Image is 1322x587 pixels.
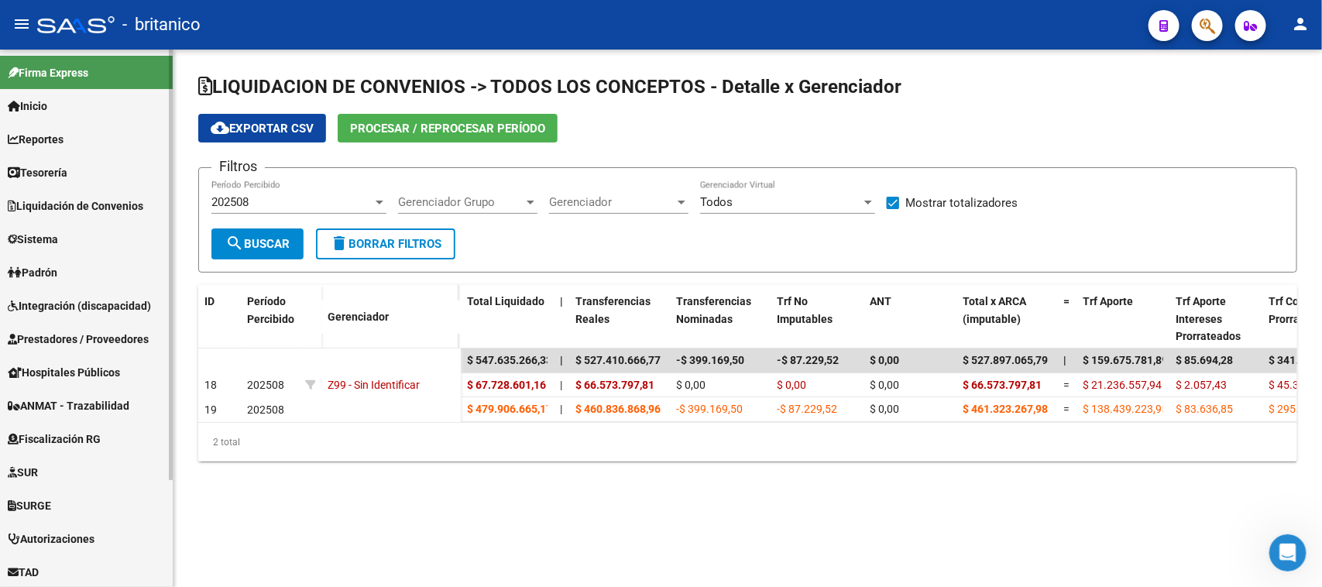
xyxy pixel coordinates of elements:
[870,295,891,307] span: ANT
[870,403,899,415] span: $ 0,00
[198,423,1297,462] div: 2 total
[247,403,284,416] span: 202508
[321,300,461,334] datatable-header-cell: Gerenciador
[8,297,151,314] span: Integración (discapacidad)
[225,237,290,251] span: Buscar
[870,379,899,391] span: $ 0,00
[676,379,706,391] span: $ 0,00
[8,530,94,548] span: Autorizaciones
[198,76,901,98] span: LIQUIDACION DE CONVENIOS -> TODOS LOS CONCEPTOS - Detalle x Gerenciador
[247,379,284,391] span: 202508
[1176,354,1233,366] span: $ 85.694,28
[676,295,751,325] span: Transferencias Nominadas
[467,403,552,415] span: $ 479.906.665,17
[241,285,299,350] datatable-header-cell: Período Percibido
[225,234,244,252] mat-icon: search
[461,285,554,353] datatable-header-cell: Total Liquidado
[700,195,733,209] span: Todos
[8,497,51,514] span: SURGE
[211,228,304,259] button: Buscar
[1063,354,1066,366] span: |
[8,197,143,215] span: Liquidación de Convenios
[398,195,524,209] span: Gerenciador Grupo
[8,231,58,248] span: Sistema
[676,403,743,415] span: -$ 399.169,50
[1169,285,1262,353] datatable-header-cell: Trf Aporte Intereses Prorrateados
[8,264,57,281] span: Padrón
[670,285,771,353] datatable-header-cell: Transferencias Nominadas
[204,403,217,416] span: 19
[204,295,215,307] span: ID
[247,295,294,325] span: Período Percibido
[211,195,249,209] span: 202508
[870,354,899,366] span: $ 0,00
[328,311,389,323] span: Gerenciador
[8,397,129,414] span: ANMAT - Trazabilidad
[777,295,833,325] span: Trf No Imputables
[956,285,1057,353] datatable-header-cell: Total x ARCA (imputable)
[122,8,201,42] span: - britanico
[963,354,1048,366] span: $ 527.897.065,79
[211,118,229,137] mat-icon: cloud_download
[560,379,562,391] span: |
[12,15,31,33] mat-icon: menu
[1057,285,1076,353] datatable-header-cell: =
[198,285,241,350] datatable-header-cell: ID
[1176,295,1241,343] span: Trf Aporte Intereses Prorrateados
[575,379,654,391] span: $ 66.573.797,81
[569,285,670,353] datatable-header-cell: Transferencias Reales
[1083,354,1168,366] span: $ 159.675.781,89
[560,403,562,415] span: |
[1063,295,1070,307] span: =
[211,122,314,136] span: Exportar CSV
[1063,403,1070,415] span: =
[330,237,441,251] span: Borrar Filtros
[771,285,864,353] datatable-header-cell: Trf No Imputables
[8,131,64,148] span: Reportes
[204,379,217,391] span: 18
[963,379,1042,391] span: $ 66.573.797,81
[1083,295,1133,307] span: Trf Aporte
[905,194,1018,212] span: Mostrar totalizadores
[211,156,265,177] h3: Filtros
[1176,403,1233,415] span: $ 83.636,85
[1269,534,1307,572] iframe: Intercom live chat
[560,295,563,307] span: |
[328,379,420,391] span: Z99 - Sin Identificar
[8,164,67,181] span: Tesorería
[1063,379,1070,391] span: =
[777,403,837,415] span: -$ 87.229,52
[1083,379,1162,391] span: $ 21.236.557,94
[8,431,101,448] span: Fiscalización RG
[575,354,661,366] span: $ 527.410.666,77
[8,364,120,381] span: Hospitales Públicos
[575,403,661,415] span: $ 460.836.868,96
[575,295,651,325] span: Transferencias Reales
[8,331,149,348] span: Prestadores / Proveedores
[8,564,39,581] span: TAD
[963,295,1026,325] span: Total x ARCA (imputable)
[198,114,326,142] button: Exportar CSV
[8,98,47,115] span: Inicio
[338,114,558,142] button: Procesar / Reprocesar período
[467,295,544,307] span: Total Liquidado
[676,354,744,366] span: -$ 399.169,50
[864,285,956,353] datatable-header-cell: ANT
[1076,285,1169,353] datatable-header-cell: Trf Aporte
[1176,379,1227,391] span: $ 2.057,43
[467,379,546,391] span: $ 67.728.601,16
[554,285,569,353] datatable-header-cell: |
[330,234,349,252] mat-icon: delete
[1083,403,1168,415] span: $ 138.439.223,95
[963,403,1048,415] span: $ 461.323.267,98
[777,354,839,366] span: -$ 87.229,52
[316,228,455,259] button: Borrar Filtros
[1291,15,1310,33] mat-icon: person
[549,195,675,209] span: Gerenciador
[350,122,545,136] span: Procesar / Reprocesar período
[8,464,38,481] span: SUR
[777,379,806,391] span: $ 0,00
[8,64,88,81] span: Firma Express
[560,354,563,366] span: |
[467,354,552,366] span: $ 547.635.266,33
